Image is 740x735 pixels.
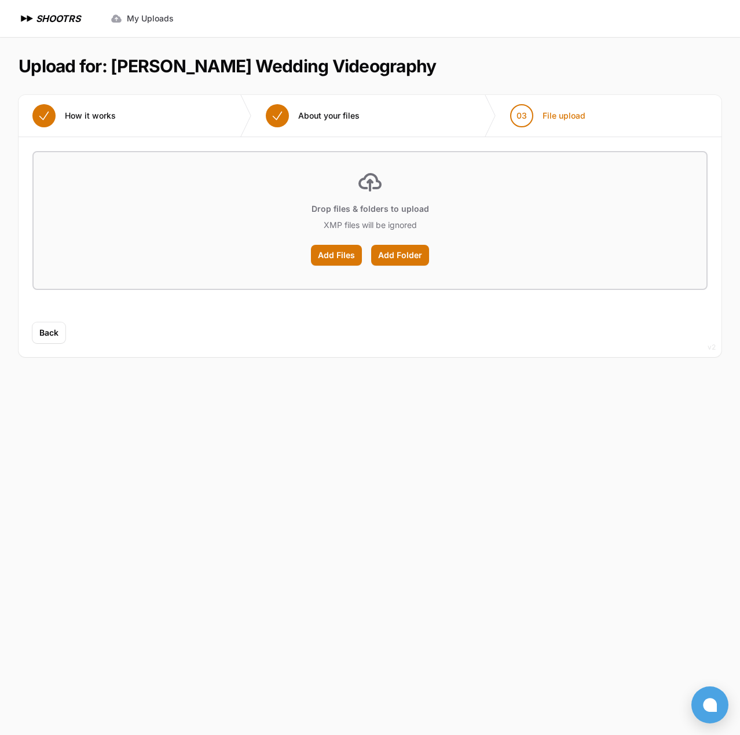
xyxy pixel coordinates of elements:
span: Back [39,327,58,339]
button: 03 File upload [496,95,599,137]
img: SHOOTRS [19,12,36,25]
span: About your files [298,110,360,122]
p: XMP files will be ignored [324,219,417,231]
h1: Upload for: [PERSON_NAME] Wedding Videography [19,56,436,76]
span: File upload [543,110,585,122]
button: Back [32,322,65,343]
label: Add Folder [371,245,429,266]
div: v2 [708,340,716,354]
label: Add Files [311,245,362,266]
button: Open chat window [691,686,728,723]
button: About your files [252,95,373,137]
h1: SHOOTRS [36,12,80,25]
span: My Uploads [127,13,174,24]
a: My Uploads [104,8,181,29]
a: SHOOTRS SHOOTRS [19,12,80,25]
button: How it works [19,95,130,137]
span: 03 [516,110,527,122]
span: How it works [65,110,116,122]
p: Drop files & folders to upload [312,203,429,215]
